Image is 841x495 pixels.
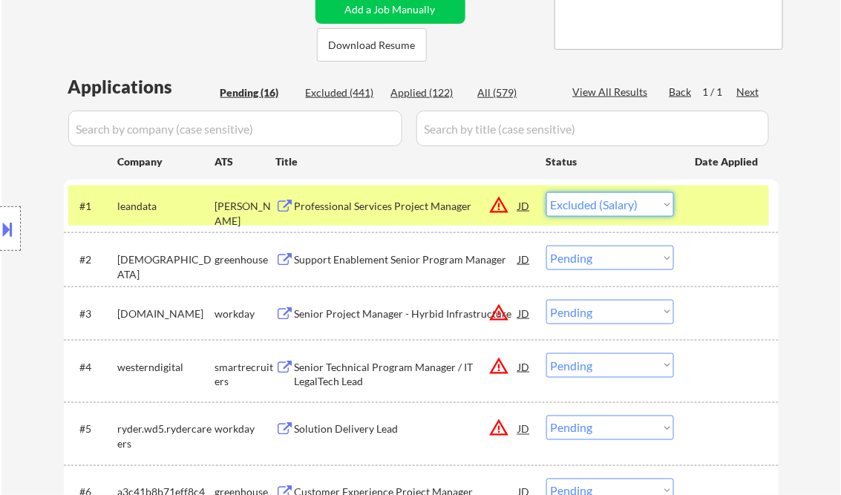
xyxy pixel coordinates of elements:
[517,246,532,272] div: JD
[215,360,276,389] div: smartrecruiters
[573,85,652,99] div: View All Results
[317,28,427,62] button: Download Resume
[517,300,532,327] div: JD
[118,360,215,375] div: westerndigital
[295,252,519,267] div: Support Enablement Senior Program Manager
[118,422,215,451] div: ryder.wd5.rydercareers
[295,199,519,214] div: Professional Services Project Manager
[276,154,532,169] div: Title
[489,302,510,323] button: warning_amber
[703,85,737,99] div: 1 / 1
[670,85,693,99] div: Back
[80,360,106,375] div: #4
[737,85,761,99] div: Next
[696,154,761,169] div: Date Applied
[295,422,519,437] div: Solution Delivery Lead
[517,192,532,219] div: JD
[80,422,106,437] div: #5
[517,353,532,380] div: JD
[546,148,674,174] div: Status
[68,78,215,96] div: Applications
[220,85,295,100] div: Pending (16)
[416,111,769,146] input: Search by title (case sensitive)
[215,422,276,437] div: workday
[306,85,380,100] div: Excluded (441)
[391,85,465,100] div: Applied (122)
[489,194,510,215] button: warning_amber
[295,360,519,389] div: Senior Technical Program Manager / IT LegalTech Lead
[489,418,510,439] button: warning_amber
[295,306,519,321] div: Senior Project Manager - Hyrbid Infrastructure
[478,85,552,100] div: All (579)
[517,416,532,442] div: JD
[489,355,510,376] button: warning_amber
